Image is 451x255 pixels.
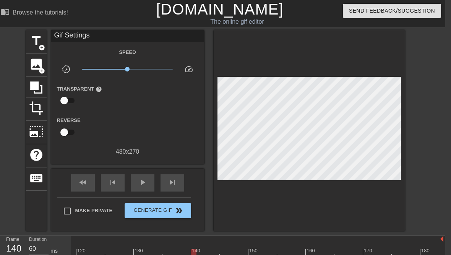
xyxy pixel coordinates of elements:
div: 180 [421,247,431,255]
div: Browse the tutorials! [13,9,68,16]
span: fast_rewind [78,178,88,187]
div: ms [50,247,58,255]
div: 150 [249,247,259,255]
span: double_arrow [174,206,183,215]
span: image [29,57,44,71]
span: Generate Gif [128,206,188,215]
span: skip_next [168,178,177,187]
div: Gif Settings [51,30,204,42]
img: bound-end.png [440,236,443,242]
span: menu_book [0,7,10,16]
div: 170 [364,247,373,255]
label: Transparent [57,85,102,93]
div: The online gif editor [148,17,326,26]
label: Reverse [57,117,81,124]
span: keyboard [29,171,44,185]
a: Browse the tutorials! [0,7,68,19]
label: Duration [29,237,47,242]
div: 140 [192,247,201,255]
span: Make Private [75,207,113,214]
div: 160 [307,247,316,255]
button: Generate Gif [125,203,191,218]
span: skip_previous [108,178,117,187]
span: crop [29,101,44,115]
button: Send Feedback/Suggestion [343,4,441,18]
span: play_arrow [138,178,147,187]
span: help [96,86,102,93]
span: Send Feedback/Suggestion [349,6,435,16]
div: 130 [135,247,144,255]
div: 120 [77,247,87,255]
label: Speed [119,49,136,56]
span: slow_motion_video [62,65,71,74]
div: 480 x 270 [51,147,204,156]
span: add_circle [39,44,45,51]
span: photo_size_select_large [29,124,44,139]
span: add_circle [39,68,45,74]
span: speed [184,65,193,74]
span: title [29,34,44,48]
a: [DOMAIN_NAME] [156,1,283,18]
span: help [29,148,44,162]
